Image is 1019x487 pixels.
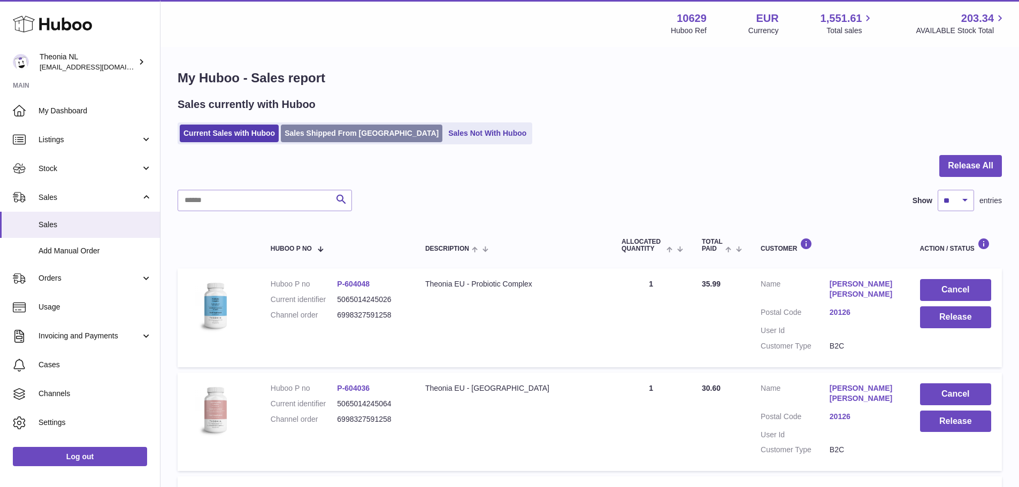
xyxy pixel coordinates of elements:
dd: B2C [830,445,899,455]
a: 20126 [830,307,899,318]
div: Huboo Ref [671,26,707,36]
span: My Dashboard [39,106,152,116]
label: Show [913,196,932,206]
dt: User Id [761,326,830,336]
span: AVAILABLE Stock Total [916,26,1006,36]
span: Stock [39,164,141,174]
img: internalAdmin-10629@internal.huboo.com [13,54,29,70]
span: Huboo P no [271,245,312,252]
span: entries [979,196,1002,206]
dt: Huboo P no [271,279,338,289]
span: [EMAIL_ADDRESS][DOMAIN_NAME] [40,63,157,71]
div: Customer [761,238,899,252]
dt: Customer Type [761,341,830,351]
dd: 6998327591258 [337,310,404,320]
button: Cancel [920,279,991,301]
h1: My Huboo - Sales report [178,69,1002,87]
a: 203.34 AVAILABLE Stock Total [916,11,1006,36]
dd: 6998327591258 [337,414,404,424]
span: ALLOCATED Quantity [622,238,664,252]
dt: Current identifier [271,295,338,305]
dt: Current identifier [271,399,338,409]
span: Total paid [702,238,723,252]
span: Add Manual Order [39,246,152,256]
button: Release [920,411,991,432]
dd: B2C [830,341,899,351]
span: Total sales [826,26,874,36]
span: Description [425,245,469,252]
a: Sales Shipped From [GEOGRAPHIC_DATA] [281,125,442,142]
h2: Sales currently with Huboo [178,97,316,112]
dd: 5065014245064 [337,399,404,409]
img: 106291725893222.jpg [188,383,242,437]
dd: 5065014245026 [337,295,404,305]
dt: User Id [761,430,830,440]
dt: Name [761,279,830,302]
img: 106291725893057.jpg [188,279,242,333]
span: 35.99 [702,280,721,288]
div: Action / Status [920,238,991,252]
dt: Customer Type [761,445,830,455]
span: Sales [39,192,141,203]
span: 203.34 [961,11,994,26]
span: Invoicing and Payments [39,331,141,341]
button: Cancel [920,383,991,405]
a: 20126 [830,412,899,422]
a: Sales Not With Huboo [445,125,530,142]
dt: Postal Code [761,412,830,424]
dt: Huboo P no [271,383,338,393]
button: Release [920,306,991,328]
strong: EUR [756,11,778,26]
div: Theonia NL [40,52,136,72]
a: Log out [13,447,147,466]
a: P-604036 [337,384,370,392]
div: Currency [748,26,779,36]
span: Orders [39,273,141,283]
button: Release All [939,155,1002,177]
span: Settings [39,418,152,428]
strong: 10629 [677,11,707,26]
span: 1,551.61 [821,11,862,26]
span: 30.60 [702,384,721,392]
a: 1,551.61 Total sales [821,11,875,36]
a: Current Sales with Huboo [180,125,279,142]
a: P-604048 [337,280,370,288]
span: Usage [39,302,152,312]
a: [PERSON_NAME] [PERSON_NAME] [830,279,899,299]
div: Theonia EU - [GEOGRAPHIC_DATA] [425,383,600,393]
span: Sales [39,220,152,230]
span: Cases [39,360,152,370]
dt: Postal Code [761,307,830,320]
span: Listings [39,135,141,145]
td: 1 [611,373,691,471]
dt: Channel order [271,414,338,424]
dt: Name [761,383,830,406]
div: Theonia EU - Probiotic Complex [425,279,600,289]
span: Channels [39,389,152,399]
td: 1 [611,268,691,367]
a: [PERSON_NAME] [PERSON_NAME] [830,383,899,404]
dt: Channel order [271,310,338,320]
